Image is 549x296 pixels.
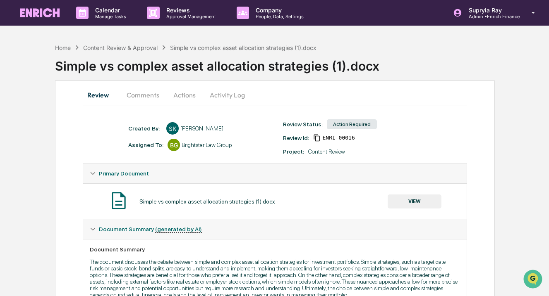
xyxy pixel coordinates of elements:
[83,85,120,105] button: Review
[182,142,232,148] div: Brightstar Law Group
[283,121,323,128] div: Review Status:
[8,105,15,111] div: 🖐️
[388,194,441,208] button: VIEW
[55,44,71,51] div: Home
[57,101,106,116] a: 🗄️Attestations
[160,7,220,14] p: Reviews
[58,140,100,146] a: Powered byPylon
[155,226,202,233] u: (generated by AI)
[462,14,520,19] p: Admin • Enrich Finance
[82,140,100,146] span: Pylon
[5,116,55,131] a: 🔎Data Lookup
[108,190,129,211] img: Document Icon
[203,85,252,105] button: Activity Log
[20,8,60,17] img: logo
[28,71,108,78] div: We're offline, we'll be back soon
[170,44,316,51] div: Simple vs complex asset allocation strategies (1).docx
[8,17,151,31] p: How can we help?
[120,85,166,105] button: Comments
[327,119,377,129] div: Action Required
[17,104,53,112] span: Preclearance
[283,148,304,155] div: Project:
[83,44,158,51] div: Content Review & Approval
[128,142,163,148] div: Assigned To:
[180,125,223,132] div: [PERSON_NAME]
[28,63,136,71] div: Start new chat
[283,135,309,141] div: Review Id:
[90,246,460,253] div: Document Summary
[141,66,151,76] button: Start new chat
[8,63,23,78] img: 1746055101610-c473b297-6a78-478c-a979-82029cc54cd1
[249,7,308,14] p: Company
[89,7,130,14] p: Calendar
[68,104,103,112] span: Attestations
[99,226,202,232] span: Document Summary
[60,105,67,111] div: 🗄️
[5,101,57,116] a: 🖐️Preclearance
[322,135,355,141] span: 4389b7ef-f8cf-4489-830b-2b0867c80fd5
[17,120,52,128] span: Data Lookup
[83,219,467,239] div: Document Summary (generated by AI)
[166,122,179,135] div: SK
[160,14,220,19] p: Approval Management
[166,85,203,105] button: Actions
[308,148,345,155] div: Content Review
[8,121,15,127] div: 🔎
[128,125,162,132] div: Created By: ‎ ‎
[168,139,180,151] div: BG
[83,163,467,183] div: Primary Document
[99,170,149,177] span: Primary Document
[83,85,467,105] div: secondary tabs example
[249,14,308,19] p: People, Data, Settings
[89,14,130,19] p: Manage Tasks
[55,52,549,73] div: Simple vs complex asset allocation strategies (1).docx
[139,198,275,205] div: Simple vs complex asset allocation strategies (1).docx
[462,7,520,14] p: Supryia Ray
[523,269,545,291] iframe: Open customer support
[83,183,467,219] div: Primary Document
